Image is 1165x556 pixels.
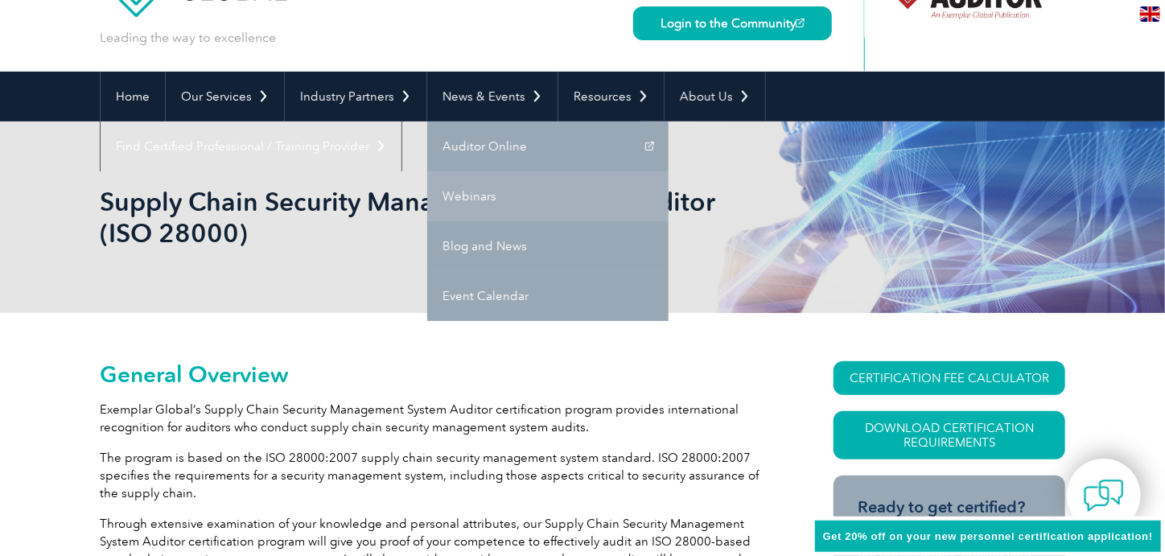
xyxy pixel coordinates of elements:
p: Exemplar Global’s Supply Chain Security Management System Auditor certification program provides ... [100,401,776,436]
a: Industry Partners [285,72,426,121]
a: Find Certified Professional / Training Provider [101,121,401,171]
span: Get 20% off on your new personnel certification application! [823,530,1153,542]
a: Event Calendar [427,271,669,321]
a: Download Certification Requirements [834,411,1065,459]
h3: Ready to get certified? [858,497,1041,517]
a: Blog and News [427,221,669,271]
p: The program is based on the ISO 28000:2007 supply chain security management system standard. ISO ... [100,449,776,502]
p: Leading the way to excellence [100,29,276,47]
img: contact-chat.png [1084,476,1124,516]
img: open_square.png [796,19,805,27]
a: About Us [665,72,765,121]
a: Home [101,72,165,121]
a: Auditor Online [427,121,669,171]
a: Our Services [166,72,284,121]
img: en [1140,6,1160,22]
a: News & Events [427,72,558,121]
a: Login to the Community [633,6,832,40]
h1: Supply Chain Security Management System Auditor (ISO 28000) [100,186,718,249]
a: Webinars [427,171,669,221]
a: Resources [558,72,664,121]
a: CERTIFICATION FEE CALCULATOR [834,361,1065,395]
h2: General Overview [100,361,776,387]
